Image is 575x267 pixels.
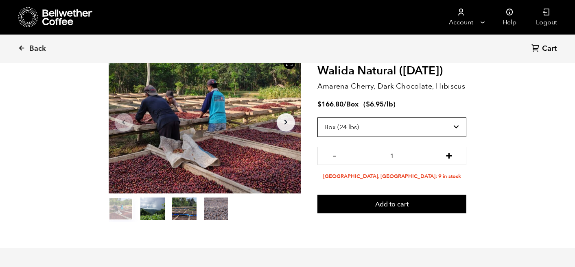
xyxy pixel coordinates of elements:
bdi: 6.95 [366,100,384,109]
li: [GEOGRAPHIC_DATA], [GEOGRAPHIC_DATA]: 9 in stock [317,173,467,180]
span: $ [366,100,370,109]
button: + [444,151,454,159]
p: Amarena Cherry, Dark Chocolate, Hibiscus [317,81,467,92]
a: Cart [531,43,559,54]
button: Add to cart [317,195,467,213]
span: /lb [384,100,393,109]
button: - [330,151,340,159]
span: Back [29,44,46,54]
span: $ [317,100,321,109]
span: ( ) [363,100,396,109]
bdi: 166.80 [317,100,343,109]
span: Cart [542,44,557,54]
span: Box [346,100,359,109]
span: / [343,100,346,109]
h2: Walida Natural ([DATE]) [317,64,467,78]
